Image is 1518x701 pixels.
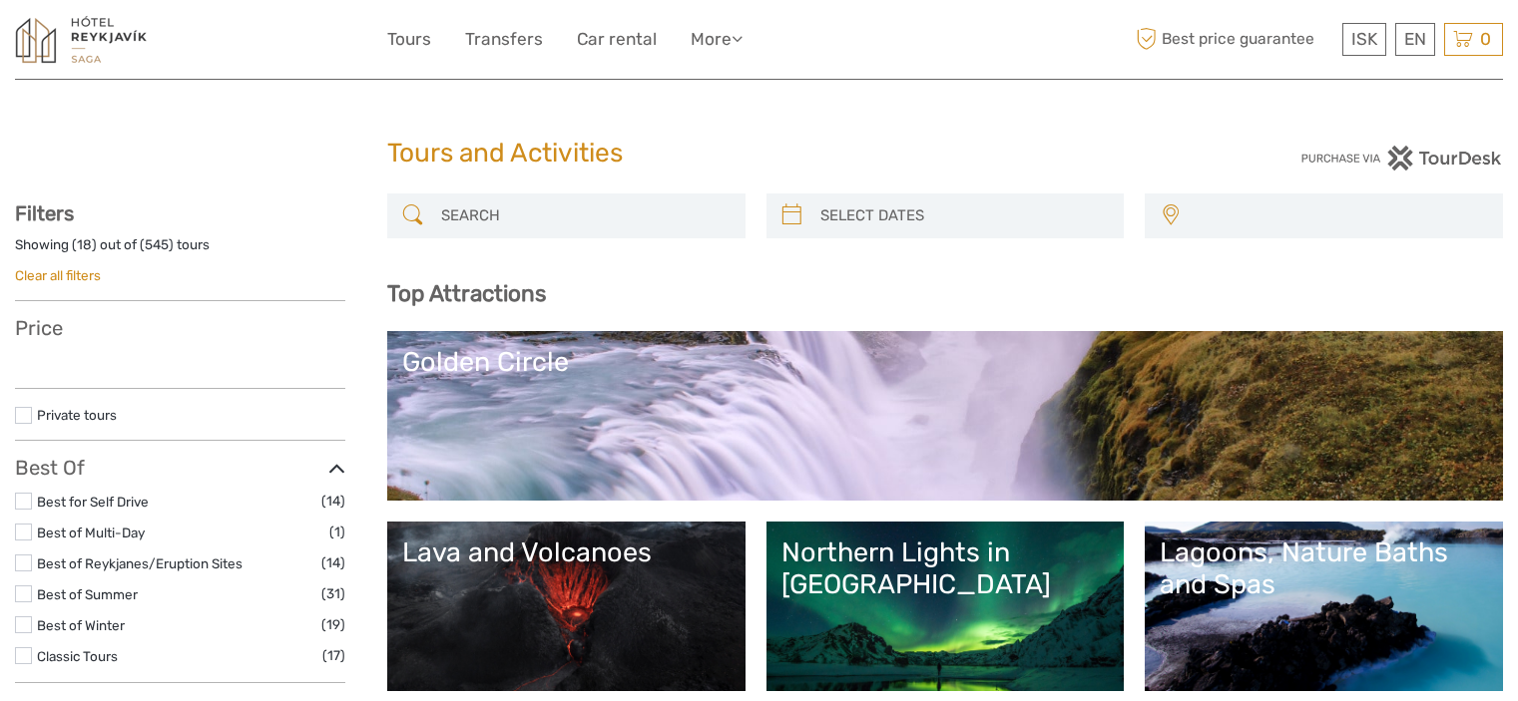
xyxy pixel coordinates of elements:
[37,407,117,423] a: Private tours
[402,536,731,568] div: Lava and Volcanoes
[1395,23,1435,56] div: EN
[1160,536,1488,601] div: Lagoons, Nature Baths and Spas
[15,235,345,266] div: Showing ( ) out of ( ) tours
[321,490,345,513] span: (14)
[577,25,657,54] a: Car rental
[387,138,1132,170] h1: Tours and Activities
[1477,29,1494,49] span: 0
[1300,146,1503,171] img: PurchaseViaTourDesk.png
[402,536,731,676] a: Lava and Volcanoes
[781,536,1110,676] a: Northern Lights in [GEOGRAPHIC_DATA]
[402,346,1488,486] a: Golden Circle
[1351,29,1377,49] span: ISK
[37,586,138,602] a: Best of Summer
[77,235,92,254] label: 18
[1131,23,1337,56] span: Best price guarantee
[781,536,1110,601] div: Northern Lights in [GEOGRAPHIC_DATA]
[387,25,431,54] a: Tours
[812,198,1115,233] input: SELECT DATES
[15,15,148,64] img: 1545-f919e0b8-ed97-4305-9c76-0e37fee863fd_logo_small.jpg
[15,456,345,480] h3: Best Of
[37,494,149,510] a: Best for Self Drive
[1160,536,1488,676] a: Lagoons, Nature Baths and Spas
[321,582,345,605] span: (31)
[387,280,546,307] b: Top Attractions
[465,25,543,54] a: Transfers
[37,555,243,571] a: Best of Reykjanes/Eruption Sites
[433,198,736,233] input: SEARCH
[37,525,145,540] a: Best of Multi-Day
[321,551,345,574] span: (14)
[15,267,101,283] a: Clear all filters
[37,617,125,633] a: Best of Winter
[321,613,345,636] span: (19)
[402,346,1488,378] div: Golden Circle
[322,644,345,667] span: (17)
[37,648,118,664] a: Classic Tours
[15,201,74,225] strong: Filters
[691,25,743,54] a: More
[15,316,345,340] h3: Price
[145,235,169,254] label: 545
[329,521,345,543] span: (1)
